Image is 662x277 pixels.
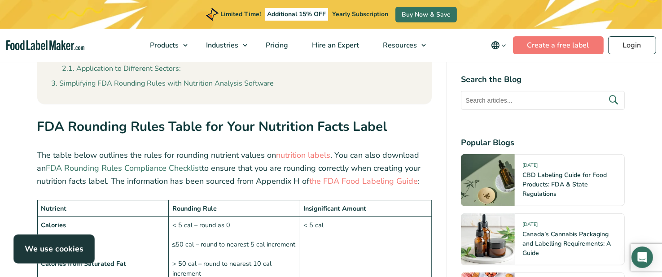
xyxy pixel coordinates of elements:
strong: FDA Rounding Rules Table for Your Nutrition Facts Label [37,117,387,135]
span: Hire an Expert [309,40,360,50]
p: The table below outlines the rules for rounding nutrient values on . You can also download an to ... [37,149,432,187]
strong: Calories [41,221,66,229]
div: Open Intercom Messenger [631,247,653,268]
span: [DATE] [522,221,538,231]
span: Industries [203,40,239,50]
a: Industries [194,29,252,62]
strong: Insignificant Amount [304,204,367,213]
a: Simplifying FDA Rounding Rules with Nutrition Analysis Software [52,78,274,90]
a: Buy Now & Save [395,7,457,22]
a: Hire an Expert [300,29,369,62]
a: the FDA Food Labeling Guide [310,176,418,186]
a: Application to Different Sectors: [62,63,181,75]
a: Resources [371,29,430,62]
input: Search articles... [461,91,625,110]
a: Products [138,29,192,62]
span: Yearly Subscription [332,10,388,18]
span: Additional 15% OFF [265,8,328,21]
a: Canada’s Cannabis Packaging and Labelling Requirements: A Guide [522,230,611,257]
a: nutrition labels [276,150,331,160]
strong: Rounding Rule [172,204,217,213]
span: Pricing [263,40,289,50]
span: Limited Time! [220,10,261,18]
h4: Search the Blog [461,74,625,86]
span: [DATE] [522,162,538,172]
strong: Nutrient [41,204,66,213]
span: Resources [380,40,418,50]
a: Create a free label [513,36,604,54]
a: Login [608,36,656,54]
a: FDA Rounding Rules Compliance Checklist [46,163,202,173]
a: Pricing [254,29,298,62]
a: CBD Labeling Guide for Food Products: FDA & State Regulations [522,171,607,198]
h4: Popular Blogs [461,137,625,149]
strong: Calories from Saturated Fat [41,259,126,268]
span: Products [147,40,180,50]
strong: We use cookies [25,243,83,254]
